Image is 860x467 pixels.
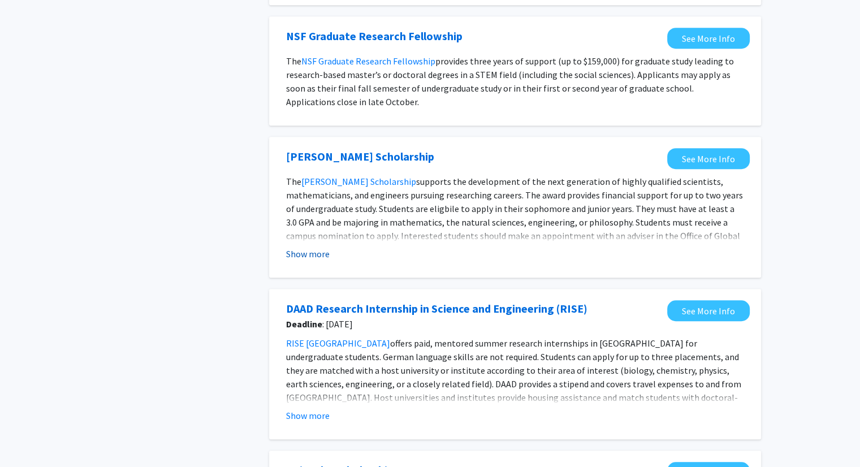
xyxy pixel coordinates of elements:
[667,148,750,169] a: Opens in a new tab
[301,176,416,187] a: [PERSON_NAME] Scholarship
[286,317,662,331] span: : [DATE]
[286,338,741,430] span: offers paid, mentored summer research internships in [GEOGRAPHIC_DATA] for undergraduate students...
[667,28,750,49] a: Opens in a new tab
[301,55,435,67] a: NSF Graduate Research Fellowship
[286,409,330,422] button: Show more
[286,55,734,107] span: provides three years of support (up to $159,000) for graduate study leading to research-based mas...
[286,247,330,261] button: Show more
[286,338,390,349] a: RISE [GEOGRAPHIC_DATA]
[286,318,322,330] b: Deadline
[286,176,301,187] span: The
[8,416,48,459] iframe: Chat
[286,176,743,255] span: supports the development of the next generation of highly qualified scientists, mathematicians, a...
[286,148,434,165] a: Opens in a new tab
[286,300,587,317] a: Opens in a new tab
[286,55,301,67] span: The
[286,28,463,45] a: Opens in a new tab
[667,300,750,321] a: Opens in a new tab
